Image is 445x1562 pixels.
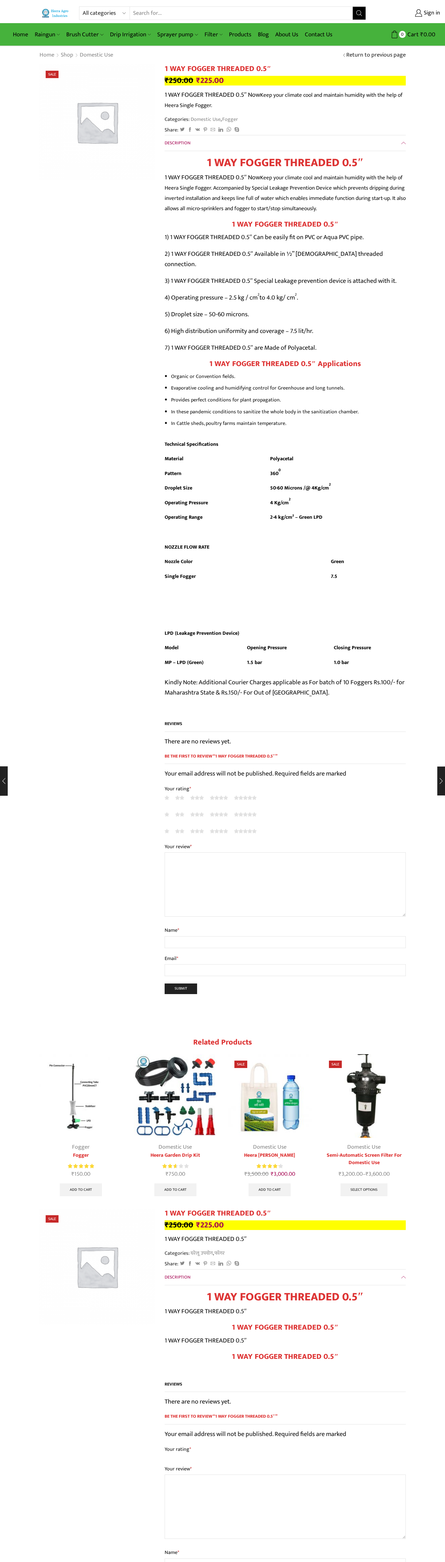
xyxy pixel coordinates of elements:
bdi: 750.00 [166,1169,185,1179]
span: Sale [234,1061,247,1068]
a: 1 of 5 stars [165,794,169,801]
a: 5 of 5 stars [234,811,257,818]
strong: Operating Pressure [165,498,208,507]
a: Fogger [222,115,238,123]
span: ₹ [196,74,200,87]
img: Heera Garden Drip Kit [134,1054,217,1138]
h3: 1 WAY FOGGER THREADED 0.5″ [165,1352,406,1361]
strong: Polyacetal [270,454,293,463]
a: 2 of 5 stars [175,811,184,818]
span: ₹ [71,1169,74,1179]
a: 3 of 5 stars [190,811,204,818]
p: Kindly Note: Additional Courier Charges applicable as For batch of 10 Foggers Rs.100/- for Mahara... [165,677,406,698]
bdi: 250.00 [165,74,193,87]
a: Domestic Use [79,51,114,59]
strong: NOZZLE FLOW RATE [165,543,209,551]
strong: Single Fogger [165,572,196,580]
a: फॉगर [214,1249,225,1257]
a: Fogger [39,1152,123,1159]
sup: 2 [329,481,331,488]
span: ₹ [166,1169,168,1179]
a: Add to cart: “Fogger” [60,1183,102,1196]
li: Evaporative cooling and humidifying control for Greenhouse and long tunnels. [171,383,406,393]
bdi: 0.00 [420,30,435,40]
a: About Us [272,27,302,42]
span: Keep your climate cool and maintain humidity with the help of Heera Single Fogger. [165,90,403,110]
span: Your email address will not be published. Required fields are marked [165,768,346,779]
strong: 50-60 Microns /@ 4Kg/cm [270,484,329,492]
a: Home [10,27,32,42]
span: ₹ [339,1169,341,1179]
a: Description [165,135,406,151]
a: 2 of 5 stars [175,828,184,835]
sup: 2 [289,496,291,502]
span: Rated out of 5 [68,1163,94,1170]
p: 1 WAY FOGGER THREADED 0.5″ [165,1234,406,1244]
span: ₹ [366,1169,368,1179]
h3: 1 WAY FOGGER THREADED 0.5″ Applications [165,359,406,369]
strong: Model [165,643,178,652]
span: Sale [329,1061,342,1068]
a: Sign in [376,7,440,19]
span: ₹ [165,1218,169,1232]
a: Drip Irrigation [107,27,154,42]
span: Be the first to review “1 WAY FOGGER THREADED 0.5″” [165,753,406,764]
strong: Technical Specifications [165,440,218,448]
bdi: 3,500.00 [244,1169,268,1179]
a: Filter [201,27,226,42]
strong: Green [331,557,344,566]
a: Return to previous page [346,51,406,59]
a: Blog [255,27,272,42]
div: Rated 5.00 out of 5 [68,1163,94,1170]
a: Fogger [72,1142,90,1152]
strong: 2-4 kg/cm² – Green LPD [270,513,322,521]
strong: LPD (Leakage Prevention Device) [165,629,239,637]
label: Your review [165,843,406,851]
span: Your email address will not be published. Required fields are marked [165,1429,346,1440]
h1: 1 WAY FOGGER THREADED 0.5″ [165,156,406,170]
p: 3) 1 WAY FOGGER THREADED 0.5″ Special Leakage prevention device is attached with it. [165,276,406,286]
img: Placeholder [39,64,155,180]
a: 4 of 5 stars [210,828,228,835]
span: Rated out of 5 [257,1163,279,1170]
div: Rated 2.67 out of 5 [162,1163,188,1170]
a: Products [226,27,255,42]
p: There are no reviews yet. [165,1396,406,1407]
span: Sale [46,1215,59,1223]
a: 2 of 5 stars [175,794,184,801]
input: Submit [165,983,197,994]
strong: 1.0 bar [334,658,349,667]
p: There are no reviews yet. [165,736,406,747]
span: Be the first to review “1 WAY FOGGER THREADED 0.5″” [165,1413,406,1424]
strong: 7.5 [331,572,337,580]
strong: Pattern [165,469,181,478]
h1: 1 WAY FOGGER THREADED 0.5″ [165,1290,406,1304]
bdi: 3,600.00 [366,1169,390,1179]
h1: 1 WAY FOGGER THREADED 0.5″ [165,64,406,74]
bdi: 3,200.00 [339,1169,363,1179]
sup: 2 [258,292,259,298]
span: Related products [193,1036,252,1049]
a: Semi-Automatic Screen Filter For Domestic Use [322,1152,406,1167]
li: In these pandemic conditions to sanitize the whole body in the sanitization chamber. [171,407,406,417]
span: Sale [46,71,59,78]
span: ₹ [165,74,169,87]
h1: 1 WAY FOGGER THREADED 0.5″ [165,1209,406,1218]
button: Search button [353,7,366,20]
span: Categories: , [165,1250,225,1257]
a: Domestic Use [347,1142,381,1152]
li: Organic or Convention fields. [171,372,406,381]
h2: 1 WAY FOGGER THREADED 0.5″ [165,220,406,229]
nav: Breadcrumb [39,51,114,59]
div: 4 / 6 [319,1051,410,1200]
span: ₹ [420,30,423,40]
a: Contact Us [302,27,336,42]
a: Description [165,1270,406,1285]
div: 1 / 6 [35,1051,127,1200]
p: 1 WAY FOGGER THREADED 0.5″ Now [165,172,406,213]
a: Add to cart: “Heera Vermi Nursery” [249,1183,291,1196]
p: 1 WAY FOGGER THREADED 0.5″ [165,1335,406,1346]
bdi: 3,000.00 [271,1169,295,1179]
strong: MP – LPD (Green) [165,658,204,667]
span: Share: [165,1260,178,1268]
